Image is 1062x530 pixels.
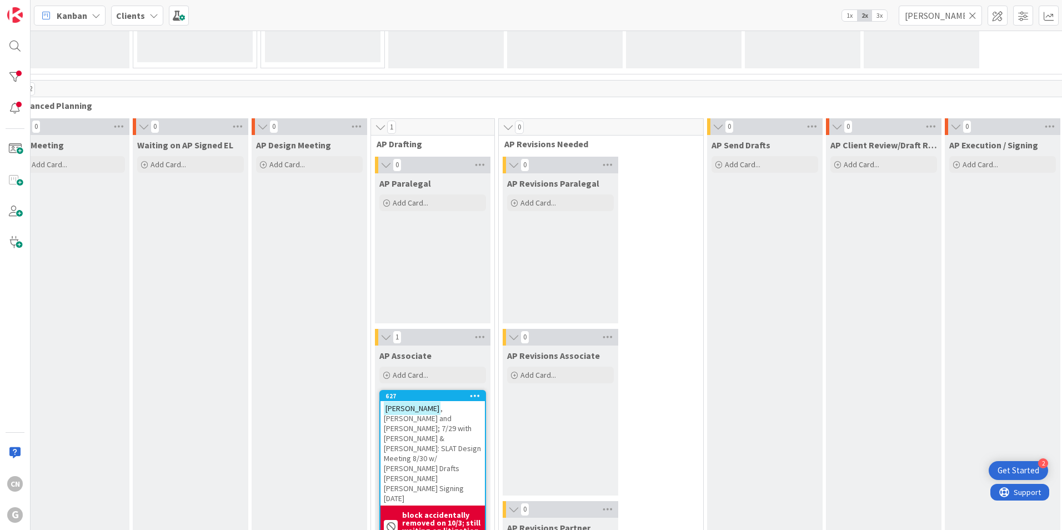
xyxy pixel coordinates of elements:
span: Add Card... [844,159,879,169]
b: Clients [116,10,145,21]
div: 627[PERSON_NAME], [PERSON_NAME] and [PERSON_NAME]; 7/29 with [PERSON_NAME] & [PERSON_NAME]: SLAT ... [380,391,485,506]
div: 2 [1038,458,1048,468]
div: 627 [380,391,485,401]
span: Add Card... [725,159,760,169]
span: AP Revisions Paralegal [507,178,599,189]
span: 0 [520,331,529,344]
span: Add Card... [269,159,305,169]
span: 1 [393,331,402,344]
span: Add Card... [151,159,186,169]
span: AP Revisions Needed [504,138,689,149]
span: Add Card... [393,198,428,208]
span: 2 [26,82,35,96]
span: Kanban [57,9,87,22]
span: Add Card... [393,370,428,380]
span: AP Meeting [18,139,64,151]
span: Support [23,2,51,15]
span: AP Associate [379,350,432,361]
span: Add Card... [520,198,556,208]
span: 0 [393,158,402,172]
span: 0 [725,120,734,133]
span: AP Execution / Signing [949,139,1038,151]
div: Get Started [998,465,1039,476]
img: Visit kanbanzone.com [7,7,23,23]
span: 3x [872,10,887,21]
div: G [7,507,23,523]
span: AP Client Review/Draft Review Meeting [830,139,937,151]
span: AP Design Meeting [256,139,331,151]
span: AP Revisions Associate [507,350,600,361]
span: AP Paralegal [379,178,431,189]
span: Waiting on AP Signed EL [137,139,233,151]
span: 0 [269,120,278,133]
span: AP Send Drafts [712,139,770,151]
span: , [PERSON_NAME] and [PERSON_NAME]; 7/29 with [PERSON_NAME] & [PERSON_NAME]: SLAT Design Meeting 8... [384,403,481,503]
div: CN [7,476,23,492]
div: Open Get Started checklist, remaining modules: 2 [989,461,1048,480]
span: 1x [842,10,857,21]
span: 0 [520,503,529,516]
span: Add Card... [32,159,67,169]
span: 2x [857,10,872,21]
span: 0 [515,121,524,134]
span: 0 [32,120,41,133]
span: 0 [844,120,853,133]
input: Quick Filter... [899,6,982,26]
div: 627 [385,392,485,400]
span: 0 [520,158,529,172]
span: Add Card... [520,370,556,380]
span: 0 [963,120,971,133]
span: AP Drafting [377,138,480,149]
span: 0 [151,120,159,133]
span: Add Card... [963,159,998,169]
span: 1 [387,121,396,134]
mark: [PERSON_NAME] [384,402,440,414]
